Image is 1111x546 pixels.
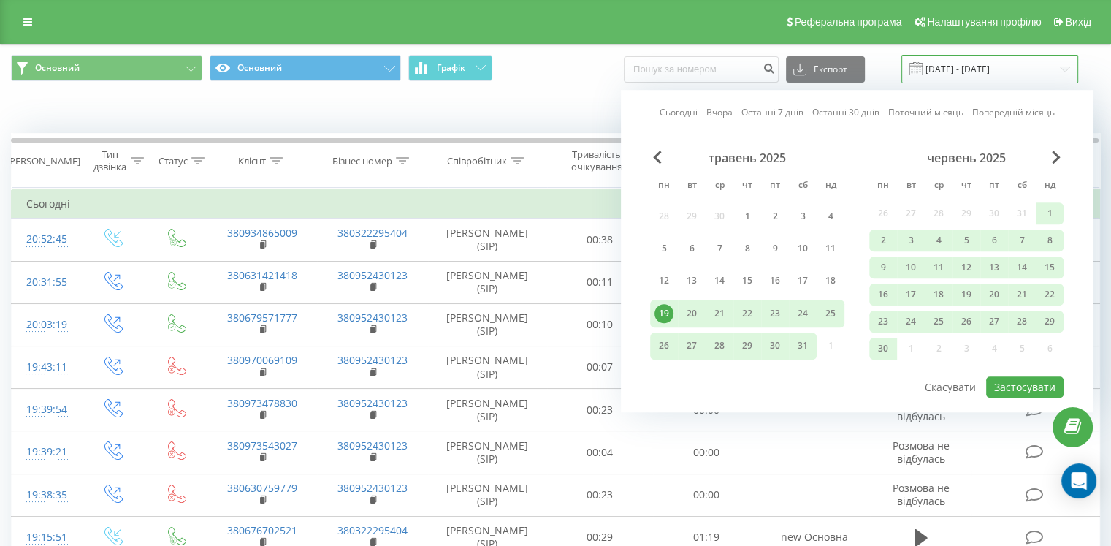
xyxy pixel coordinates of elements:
[428,389,547,431] td: [PERSON_NAME] (SIP)
[869,257,897,278] div: пн 9 черв 2025 р.
[985,312,1004,331] div: 27
[795,16,902,28] span: Реферальна програма
[710,272,729,291] div: 14
[869,311,897,333] div: пн 23 черв 2025 р.
[733,235,761,262] div: чт 8 трав 2025 р.
[789,268,817,295] div: сб 17 трав 2025 р.
[678,300,706,327] div: вт 20 трав 2025 р.
[337,226,408,240] a: 380322295404
[337,353,408,367] a: 380952430123
[653,431,759,474] td: 00:00
[741,106,803,120] a: Останні 7 днів
[428,346,547,388] td: [PERSON_NAME] (SIP)
[957,285,976,304] div: 19
[1036,230,1064,251] div: нд 8 черв 2025 р.
[660,106,698,120] a: Сьогодні
[227,353,297,367] a: 380970069109
[925,311,952,333] div: ср 25 черв 2025 р.
[733,202,761,230] div: чт 1 трав 2025 р.
[869,284,897,306] div: пн 16 черв 2025 р.
[653,175,675,197] abbr: понеділок
[897,230,925,251] div: вт 3 черв 2025 р.
[654,272,673,291] div: 12
[653,151,662,164] span: Previous Month
[980,257,1008,278] div: пт 13 черв 2025 р.
[929,258,948,277] div: 11
[547,219,653,261] td: 00:38
[337,523,408,537] a: 380322295404
[874,312,893,331] div: 23
[332,155,392,167] div: Бізнес номер
[437,63,465,73] span: Графік
[710,336,729,355] div: 28
[710,304,729,323] div: 21
[812,106,879,120] a: Останні 30 днів
[952,257,980,278] div: чт 12 черв 2025 р.
[227,523,297,537] a: 380676702521
[709,175,730,197] abbr: середа
[11,55,202,81] button: Основний
[428,474,547,516] td: [PERSON_NAME] (SIP)
[793,304,812,323] div: 24
[789,235,817,262] div: сб 10 трав 2025 р.
[869,230,897,251] div: пн 2 черв 2025 р.
[738,239,757,258] div: 8
[337,481,408,495] a: 380952430123
[764,175,786,197] abbr: п’ятниця
[26,438,65,466] div: 19:39:21
[957,231,976,250] div: 5
[793,207,812,226] div: 3
[874,258,893,277] div: 9
[337,396,408,410] a: 380952430123
[766,239,784,258] div: 9
[1061,463,1096,498] div: Open Intercom Messenger
[986,376,1064,398] button: Застосувати
[650,268,678,295] div: пн 12 трав 2025 р.
[872,175,894,197] abbr: понеділок
[681,175,703,197] abbr: вівторок
[706,106,733,120] a: Вчора
[733,268,761,295] div: чт 15 трав 2025 р.
[547,431,653,474] td: 00:04
[821,272,840,291] div: 18
[682,272,701,291] div: 13
[1039,175,1061,197] abbr: неділя
[738,304,757,323] div: 22
[925,230,952,251] div: ср 4 черв 2025 р.
[547,474,653,516] td: 00:23
[560,148,633,173] div: Тривалість очікування
[817,268,844,295] div: нд 18 трав 2025 р.
[929,231,948,250] div: 4
[952,311,980,333] div: чт 26 черв 2025 р.
[893,439,950,466] span: Розмова не відбулась
[26,268,65,297] div: 20:31:55
[897,284,925,306] div: вт 17 черв 2025 р.
[893,396,950,423] span: Розмова не відбулась
[1040,312,1059,331] div: 29
[817,300,844,327] div: нд 25 трав 2025 р.
[929,312,948,331] div: 25
[678,268,706,295] div: вт 13 трав 2025 р.
[1012,231,1031,250] div: 7
[624,56,779,83] input: Пошук за номером
[874,285,893,304] div: 16
[428,431,547,474] td: [PERSON_NAME] (SIP)
[738,336,757,355] div: 29
[817,202,844,230] div: нд 4 трав 2025 р.
[952,230,980,251] div: чт 5 черв 2025 р.
[980,284,1008,306] div: пт 20 черв 2025 р.
[1036,202,1064,224] div: нд 1 черв 2025 р.
[1040,231,1059,250] div: 8
[1012,258,1031,277] div: 14
[678,333,706,360] div: вт 27 трав 2025 р.
[26,481,65,509] div: 19:38:35
[227,268,297,282] a: 380631421418
[7,155,80,167] div: [PERSON_NAME]
[654,304,673,323] div: 19
[650,300,678,327] div: пн 19 трав 2025 р.
[650,333,678,360] div: пн 26 трав 2025 р.
[869,151,1064,165] div: червень 2025
[928,175,950,197] abbr: середа
[980,230,1008,251] div: пт 6 черв 2025 р.
[736,175,758,197] abbr: четвер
